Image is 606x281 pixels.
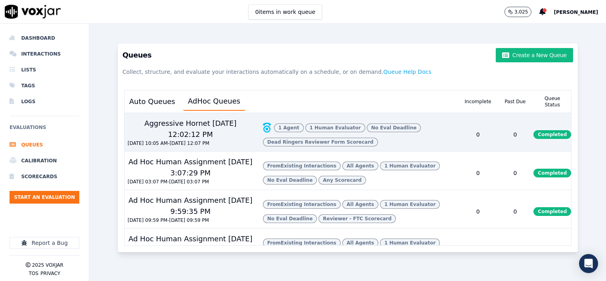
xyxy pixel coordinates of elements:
span: [PERSON_NAME] [554,10,598,15]
span: From Existing Interactions [263,239,341,247]
span: Completed [533,207,571,216]
div: Ad Hoc Human Assignment [DATE] 3:07:29 PM [125,156,257,179]
span: All Agents [342,239,378,247]
button: AdHoc Queues [183,92,245,111]
a: Scorecards [10,169,79,185]
span: No Eval Deadline [263,214,317,223]
h6: Evaluations [10,123,79,137]
div: 0 [497,233,534,267]
span: Dead Ringers Reviewer Form Scorecard [263,138,378,146]
span: From Existing Interactions [263,200,341,209]
div: 0 [497,156,534,190]
button: Queue Help Docs [384,65,431,79]
span: 1 Agent [274,123,304,132]
span: From Existing Interactions [263,162,341,170]
a: Queues [10,137,79,153]
span: Reviewer - FTC Scorecard [318,214,396,223]
h3: Queues [123,48,573,62]
button: TOS [29,270,38,277]
p: Collect, structure, and evaluate your interactions automatically on a schedule, or on demand. [123,65,573,79]
span: No Eval Deadline [263,176,317,185]
div: 0 [497,195,534,228]
button: Report a Bug [10,237,79,249]
button: [PERSON_NAME] [554,7,606,17]
a: Calibration [10,153,79,169]
button: [DATE] 09:59 PM-[DATE] 09:59 PM [128,217,209,223]
span: Any Scorecard [318,176,366,185]
span: 1 Human Evaluator [305,123,365,132]
button: 3,025 [504,7,539,17]
div: 0 [459,233,497,267]
button: Create a New Queue [496,48,573,62]
button: Ad Hoc Human Assignment [DATE] 9:59:35 PM [DATE] 09:59 PM-[DATE] 09:59 PM FromExisting Interactio... [125,190,571,229]
span: All Agents [342,162,378,170]
button: Auto Queues [125,93,180,110]
div: 0 [459,156,497,190]
div: Queue Status [534,90,571,113]
span: 1 Human Evaluator [380,200,440,209]
div: Ad Hoc Human Assignment [DATE] 9:59:35 PM [125,195,257,217]
a: Lists [10,62,79,78]
a: Interactions [10,46,79,62]
span: No Eval Deadline [367,123,421,132]
button: 3,025 [504,7,531,17]
button: [DATE] 10:05 AM-[DATE] 12:07 PM [128,140,209,146]
button: Aggressive Hornet [DATE] 12:02:12 PM [DATE] 10:05 AM-[DATE] 12:07 PM CallTrackingMetrics_icon 1 A... [125,113,571,152]
div: Open Intercom Messenger [579,254,598,273]
div: 0 [459,118,497,151]
a: Dashboard [10,30,79,46]
button: Ad Hoc Human Assignment [DATE] 9:58:19 PM FromExisting Interactions All Agents 1 Human Evaluator ... [125,229,571,267]
div: 0 [497,118,534,151]
button: Privacy [40,270,60,277]
div: Past Due [497,90,534,113]
p: 2025 Voxjar [32,262,63,268]
img: CallTrackingMetrics_icon [263,123,271,133]
button: 0items in work queue [248,4,322,19]
p: 3,025 [514,9,528,15]
button: Ad Hoc Human Assignment [DATE] 3:07:29 PM [DATE] 03:07 PM-[DATE] 03:07 PM FromExisting Interactio... [125,152,571,190]
span: Completed [533,169,571,177]
span: All Agents [342,200,378,209]
div: Incomplete [459,90,497,113]
img: voxjar logo [5,5,61,19]
div: Aggressive Hornet [DATE] 12:02:12 PM [125,118,257,140]
button: [DATE] 03:07 PM-[DATE] 03:07 PM [128,179,209,185]
a: Logs [10,94,79,110]
div: Ad Hoc Human Assignment [DATE] 9:58:19 PM [125,233,257,256]
span: 1 Human Evaluator [380,162,440,170]
span: Completed [533,130,571,139]
button: Start an Evaluation [10,191,79,204]
span: 1 Human Evaluator [380,239,440,247]
a: Tags [10,78,79,94]
div: 0 [459,195,497,228]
